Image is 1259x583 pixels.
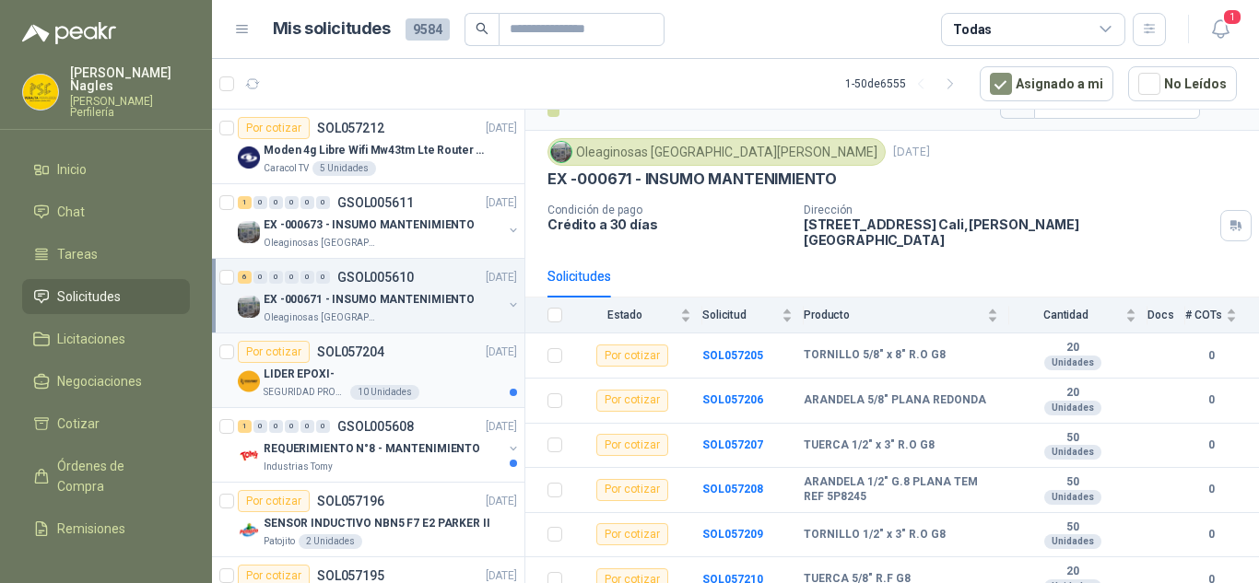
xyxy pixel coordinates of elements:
[57,244,98,264] span: Tareas
[264,291,475,309] p: EX -000671 - INSUMO MANTENIMIENTO
[596,434,668,456] div: Por cotizar
[804,348,946,363] b: TORNILLO 5/8" x 8" R.O G8
[1044,445,1101,460] div: Unidades
[804,216,1213,248] p: [STREET_ADDRESS] Cali , [PERSON_NAME][GEOGRAPHIC_DATA]
[316,196,330,209] div: 0
[273,16,391,42] h1: Mis solicitudes
[845,69,965,99] div: 1 - 50 de 6555
[702,528,763,541] a: SOL057209
[57,414,100,434] span: Cotizar
[57,329,125,349] span: Licitaciones
[893,144,930,161] p: [DATE]
[238,146,260,169] img: Company Logo
[238,117,310,139] div: Por cotizar
[57,371,142,391] span: Negociaciones
[804,393,986,408] b: ARANDELA 5/8" PLANA REDONDA
[212,333,524,408] a: Por cotizarSOL057204[DATE] Company LogoLIDER EPOXI-SEGURIDAD PROVISER LTDA10 Unidades
[317,122,384,134] p: SOL057212
[264,534,295,549] p: Patojito
[486,120,517,137] p: [DATE]
[264,366,335,383] p: LIDER EPOXI-
[1185,481,1237,498] b: 0
[253,196,267,209] div: 0
[238,370,260,392] img: Company Logo
[702,349,763,362] a: SOL057205
[22,511,190,546] a: Remisiones
[596,390,668,412] div: Por cotizar
[269,271,283,284] div: 0
[337,271,414,284] p: GSOL005610
[1044,356,1101,370] div: Unidades
[1204,13,1237,46] button: 1
[573,309,677,321] span: Estado
[238,445,260,467] img: Company Logo
[238,266,521,325] a: 6 0 0 0 0 0 GSOL005610[DATE] Company LogoEX -000671 - INSUMO MANTENIMIENTOOleaginosas [GEOGRAPHIC...
[285,196,299,209] div: 0
[980,66,1113,101] button: Asignado a mi
[57,519,125,539] span: Remisiones
[285,420,299,433] div: 0
[238,192,521,251] a: 1 0 0 0 0 0 GSOL005611[DATE] Company LogoEX -000673 - INSUMO MANTENIMIENTOOleaginosas [GEOGRAPHIC...
[57,159,87,180] span: Inicio
[285,271,299,284] div: 0
[1185,391,1237,409] b: 0
[551,142,571,162] img: Company Logo
[264,236,380,251] p: Oleaginosas [GEOGRAPHIC_DATA][PERSON_NAME]
[1044,401,1101,415] div: Unidades
[70,96,190,118] p: [PERSON_NAME] Perfilería
[238,415,521,474] a: 1 0 0 0 0 0 GSOL005608[DATE] Company LogoREQUERIMIENTO N°8 - MANTENIMIENTOIndustrias Tomy
[264,142,493,159] p: Moden 4g Libre Wifi Mw43tm Lte Router Móvil Internet 5ghz ALCATEL DESBLOQUEADO
[253,271,267,284] div: 0
[1009,565,1136,579] b: 20
[486,418,517,436] p: [DATE]
[406,18,450,41] span: 9584
[337,196,414,209] p: GSOL005611
[486,269,517,286] p: [DATE]
[264,161,309,176] p: Caracol TV
[804,528,946,542] b: TORNILLO 1/2" x 3" R.O G8
[1009,341,1136,356] b: 20
[264,515,490,532] p: SENSOR INDUCTIVO NBN5 F7 E2 PARKER II
[1009,520,1136,535] b: 50
[337,420,414,433] p: GSOL005608
[317,345,384,358] p: SOL057204
[596,479,668,501] div: Por cotizar
[547,216,789,232] p: Crédito a 30 días
[253,420,267,433] div: 0
[22,22,116,44] img: Logo peakr
[702,483,763,496] b: SOL057208
[238,221,260,243] img: Company Logo
[238,490,310,512] div: Por cotizar
[547,169,837,189] p: EX -000671 - INSUMO MANTENIMIENTO
[57,456,172,496] span: Órdenes de Compra
[22,194,190,229] a: Chat
[804,309,983,321] span: Producto
[804,297,1009,333] th: Producto
[547,204,789,216] p: Condición de pago
[702,309,778,321] span: Solicitud
[486,344,517,361] p: [DATE]
[1009,309,1122,321] span: Cantidad
[573,297,702,333] th: Estado
[547,266,611,286] div: Solicitudes
[596,344,668,367] div: Por cotizar
[264,440,480,458] p: REQUERIMIENTO N°8 - MANTENIMIENTO
[804,438,935,453] b: TUERCA 1/2" x 3" R.O G8
[1009,386,1136,401] b: 20
[22,406,190,441] a: Cotizar
[238,420,252,433] div: 1
[316,420,330,433] div: 0
[238,271,252,284] div: 6
[212,483,524,557] a: Por cotizarSOL057196[DATE] Company LogoSENSOR INDUCTIVO NBN5 F7 E2 PARKER IIPatojito2 Unidades
[1185,347,1237,365] b: 0
[1147,297,1185,333] th: Docs
[702,438,763,451] a: SOL057207
[238,296,260,318] img: Company Logo
[317,569,384,582] p: SOL057195
[312,161,376,176] div: 5 Unidades
[547,138,886,166] div: Oleaginosas [GEOGRAPHIC_DATA][PERSON_NAME]
[1128,66,1237,101] button: No Leídos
